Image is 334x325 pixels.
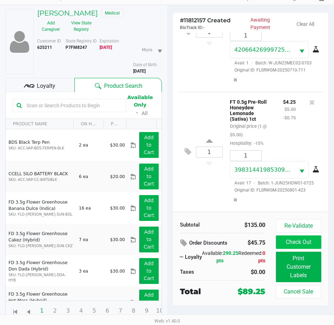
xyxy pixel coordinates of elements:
[276,252,321,282] button: Print Customer Labels
[37,17,64,35] button: Add Caregiver
[230,61,312,65] span: Avail: 1 Batch: W-JUN25MEC02-0703
[9,272,73,283] p: SKU: FLO-[PERSON_NAME]-DDA-HYB
[144,166,154,187] app-button-loader: Add to Cart
[144,261,154,281] app-button-loader: Add to Cart
[64,17,94,35] button: View State Registry
[110,237,125,242] span: $30.00
[230,124,267,137] small: Original price (1 @ $5.00)
[180,221,217,229] div: Subtotal
[9,304,22,317] span: Go to the first page
[6,255,76,287] td: FD 3.5g Flower Greenhouse Don Dada (Hybrid)
[9,146,73,151] p: SKU: ACC-VAP-BDS-TERPEN-BLK
[110,143,125,148] span: $30.00
[76,192,107,224] td: 16 ea
[76,287,107,318] td: 9 ea
[101,9,123,17] span: Medical
[87,304,101,318] span: Page 5
[154,318,180,324] span: Web: v1.40.0
[283,115,296,120] small: -$0.75
[228,268,265,276] div: $0.00
[283,97,296,105] p: $4.25
[140,304,153,318] span: Page 9
[144,198,154,218] app-button-loader: Add to Cart
[11,308,20,317] span: Go to the first page
[231,193,240,206] button: Remove the package from the orderLine
[216,250,238,263] span: 290.25 pts
[258,250,265,263] span: 0 pts
[250,16,289,31] p: Awaiting Payment
[234,166,292,173] span: 3983144198530989
[142,110,148,117] button: All
[139,132,158,158] button: Add to Cart
[76,161,107,192] td: 6 ea
[6,161,76,192] td: CCELL SILO BATTERY BLACK
[234,46,292,53] span: 4206642699972500
[133,62,157,67] span: Date of Birth
[230,187,318,193] span: Original ID: FLSRWGM-20250801-423
[142,47,153,53] span: More
[144,229,154,250] app-button-loader: Add to Cart
[276,285,321,298] button: Cancel Sale
[9,212,73,217] p: SKU: FLO-[PERSON_NAME]-SUN-BDL
[231,73,240,86] button: Remove the package from the orderLine
[110,300,125,305] span: $30.00
[228,221,265,229] div: $135.00
[244,237,265,249] div: $45.75
[238,286,265,297] div: $89.25
[66,39,97,44] span: State Registry ID
[284,107,296,112] small: $5.00
[132,110,142,116] span: ᛫
[139,195,158,221] button: Add to Cart
[295,41,308,58] button: Select
[180,286,227,297] div: Total
[100,39,119,44] span: Expiration
[180,268,217,276] div: Taxes
[37,82,55,90] span: Loyalty
[76,224,107,255] td: 7 ea
[139,164,158,189] button: Add to Cart
[6,287,76,318] td: FD 3.5g Flower Greenhouse Hot Mess (Hybrid)
[101,304,114,318] span: Page 6
[133,69,146,74] b: [DATE]
[61,304,75,318] span: Page 3
[37,45,52,50] b: 625211
[252,141,264,146] span: -15%
[9,177,73,182] p: SKU: ACC-VAP-CC-BATSIBLK
[37,39,61,44] span: Customer ID
[6,224,76,255] td: FD 3.5g Flower Greenhouse Cakez (Hybrid)
[74,304,88,318] span: Page 4
[230,141,264,146] small: Hospitality:
[73,119,103,129] th: ON HAND
[144,292,154,313] app-button-loader: Add to Cart
[296,21,314,28] button: Clear All
[110,269,125,274] span: $30.00
[127,304,140,318] span: Page 8
[202,250,238,264] div: Available:
[24,100,122,111] input: Scan or Search Products to Begin
[180,25,203,30] span: BioTrack ID:
[76,255,107,287] td: 3 ea
[9,243,73,249] p: SKU: FLO-[PERSON_NAME]-SUN-CKZ
[6,192,76,224] td: FD 3.5g Flower Greenhouse Banana Dulce (Indica)
[114,304,127,318] span: Page 7
[180,237,233,250] div: Order Discounts
[249,61,255,65] span: ·
[22,304,35,317] span: Go to the previous page
[251,181,258,186] span: ·
[76,129,107,161] td: 2 ea
[48,304,62,318] span: Page 2
[37,9,98,17] h5: [PERSON_NAME]
[6,129,76,161] td: BDS Black Terp Pen
[66,45,87,50] b: P7FM8247
[139,258,158,284] button: Add to Cart
[230,181,314,186] span: Avail: 17 Batch: 1-JUN25HDW01-0725
[6,119,162,301] div: Data table
[103,119,126,129] th: PRICE
[230,67,318,73] span: Original ID: FLSRWGM-20250710-711
[230,97,272,122] p: FT 0.5g Pre-Roll Honeydew Lemonade (Sativa) 1ct
[153,304,166,318] span: Page 10
[276,235,321,249] button: Check Out
[110,206,125,211] span: $30.00
[180,17,184,24] span: #
[139,290,158,315] button: Add to Cart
